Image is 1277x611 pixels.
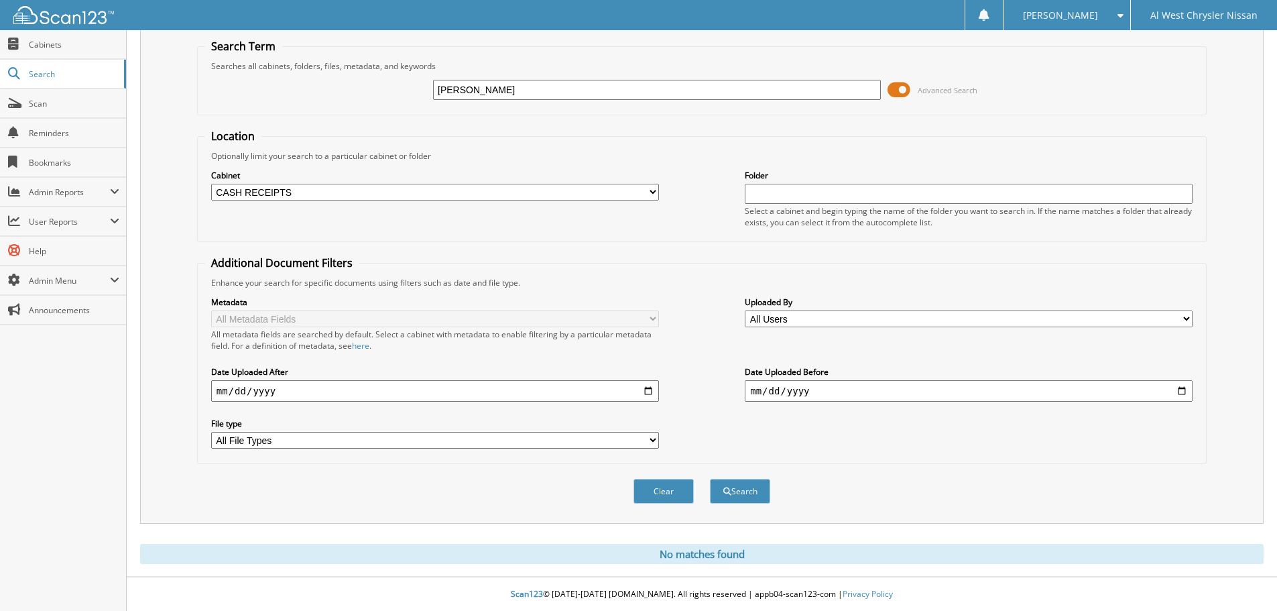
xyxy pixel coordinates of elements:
[745,380,1193,402] input: end
[918,85,977,95] span: Advanced Search
[13,6,114,24] img: scan123-logo-white.svg
[211,296,659,308] label: Metadata
[1150,11,1258,19] span: Al West Chrysler Nissan
[29,186,110,198] span: Admin Reports
[29,275,110,286] span: Admin Menu
[204,150,1199,162] div: Optionally limit your search to a particular cabinet or folder
[745,296,1193,308] label: Uploaded By
[1023,11,1098,19] span: [PERSON_NAME]
[29,245,119,257] span: Help
[745,366,1193,378] label: Date Uploaded Before
[29,157,119,168] span: Bookmarks
[204,129,261,144] legend: Location
[204,60,1199,72] div: Searches all cabinets, folders, files, metadata, and keywords
[204,256,359,270] legend: Additional Document Filters
[352,340,369,351] a: here
[843,588,893,600] a: Privacy Policy
[511,588,543,600] span: Scan123
[710,479,770,504] button: Search
[29,39,119,50] span: Cabinets
[211,380,659,402] input: start
[29,216,110,227] span: User Reports
[204,39,282,54] legend: Search Term
[140,544,1264,564] div: No matches found
[211,418,659,429] label: File type
[745,170,1193,181] label: Folder
[211,329,659,351] div: All metadata fields are searched by default. Select a cabinet with metadata to enable filtering b...
[29,127,119,139] span: Reminders
[211,366,659,378] label: Date Uploaded After
[29,98,119,109] span: Scan
[633,479,694,504] button: Clear
[745,205,1193,228] div: Select a cabinet and begin typing the name of the folder you want to search in. If the name match...
[29,68,117,80] span: Search
[29,304,119,316] span: Announcements
[204,277,1199,288] div: Enhance your search for specific documents using filters such as date and file type.
[127,578,1277,611] div: © [DATE]-[DATE] [DOMAIN_NAME]. All rights reserved | appb04-scan123-com |
[211,170,659,181] label: Cabinet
